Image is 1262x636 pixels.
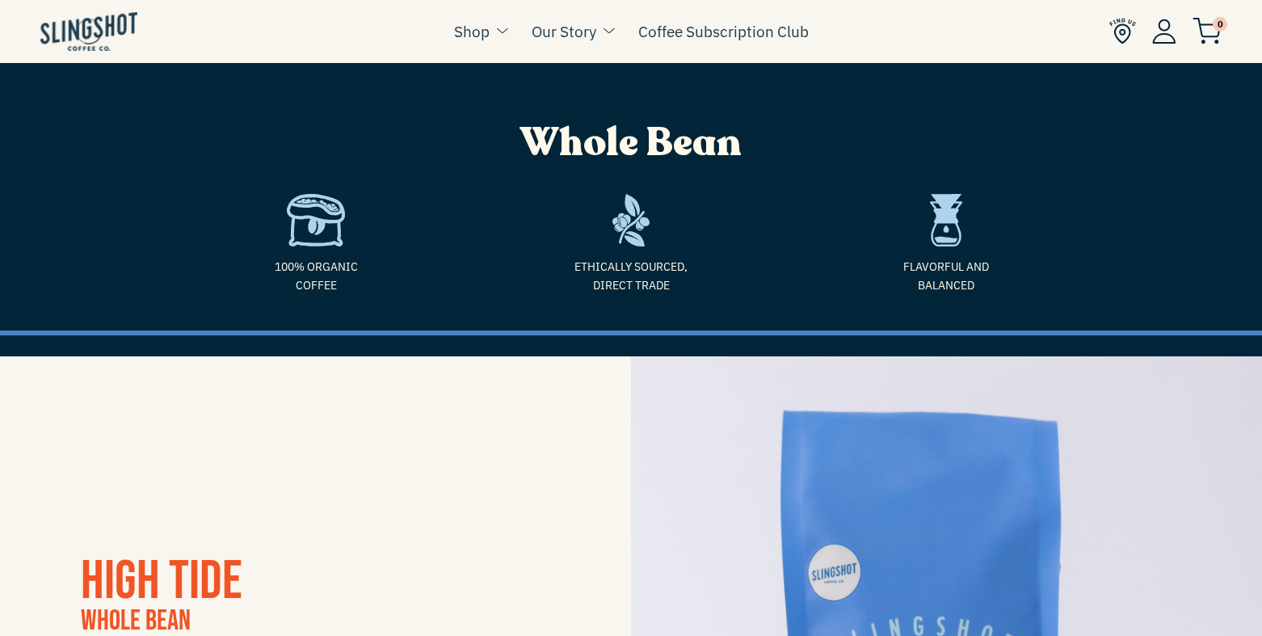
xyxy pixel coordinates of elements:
a: Our Story [532,19,596,44]
span: 0 [1213,17,1227,32]
img: cart [1193,18,1222,44]
img: drip-1635975560969.svg [930,194,962,246]
img: Find Us [1109,18,1136,44]
a: Shop [454,19,490,44]
span: Flavorful and Balanced [801,258,1092,294]
img: frame-1635784469962.svg [612,194,650,246]
a: High Tide [81,549,242,614]
span: Ethically Sourced, Direct Trade [486,258,776,294]
a: Coffee Subscription Club [638,19,809,44]
img: coffee-1635975492010.svg [287,194,345,246]
span: 100% Organic Coffee [170,258,461,294]
img: Account [1152,19,1176,44]
a: 0 [1193,21,1222,40]
span: Whole Bean [520,116,742,169]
